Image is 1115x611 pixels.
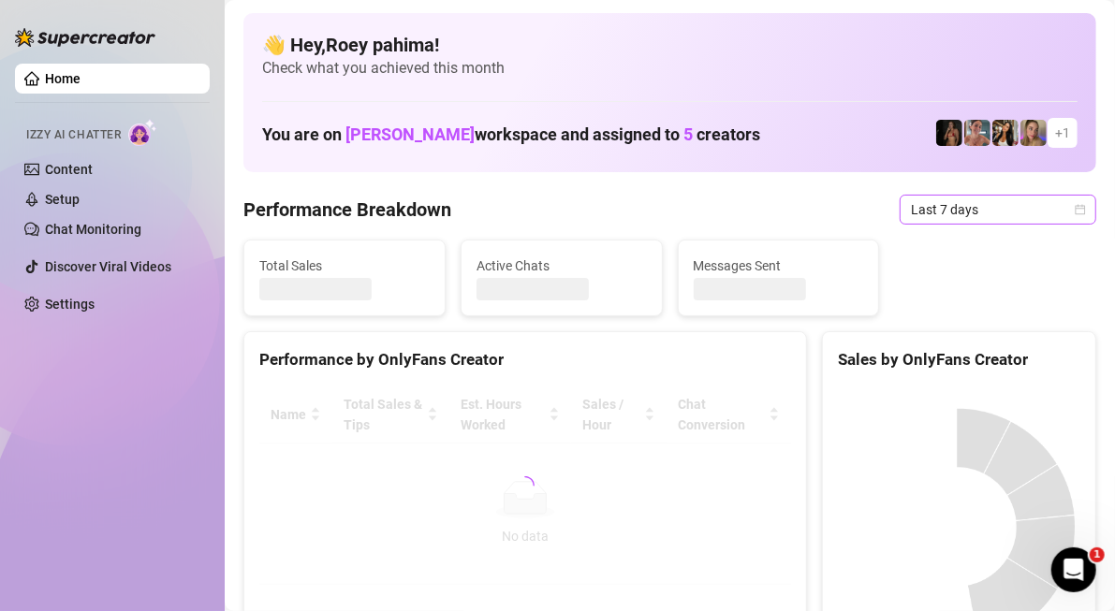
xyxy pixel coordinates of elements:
a: Home [45,71,81,86]
img: Yarden [964,120,990,146]
img: logo-BBDzfeDw.svg [15,28,155,47]
span: [PERSON_NAME] [345,124,475,144]
a: Content [45,162,93,177]
a: Setup [45,192,80,207]
span: Messages Sent [694,255,864,276]
span: Total Sales [259,255,430,276]
img: AdelDahan [992,120,1019,146]
span: Active Chats [477,255,647,276]
h4: 👋 Hey, Roey pahima ! [262,32,1078,58]
div: Performance by OnlyFans Creator [259,347,791,372]
iframe: Intercom live chat [1051,547,1096,592]
span: 1 [1090,547,1105,562]
a: Discover Viral Videos [45,259,171,274]
span: calendar [1075,204,1086,215]
h1: You are on workspace and assigned to creators [262,124,760,145]
img: AI Chatter [128,119,157,146]
span: Izzy AI Chatter [26,126,121,144]
div: Sales by OnlyFans Creator [838,347,1080,372]
span: 5 [683,124,693,144]
span: + 1 [1055,123,1070,143]
span: loading [516,476,535,495]
a: Settings [45,297,95,312]
img: Cherry [1020,120,1047,146]
a: Chat Monitoring [45,222,141,237]
span: Check what you achieved this month [262,58,1078,79]
h4: Performance Breakdown [243,196,451,223]
span: Last 7 days [911,196,1085,224]
img: the_bohema [936,120,962,146]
